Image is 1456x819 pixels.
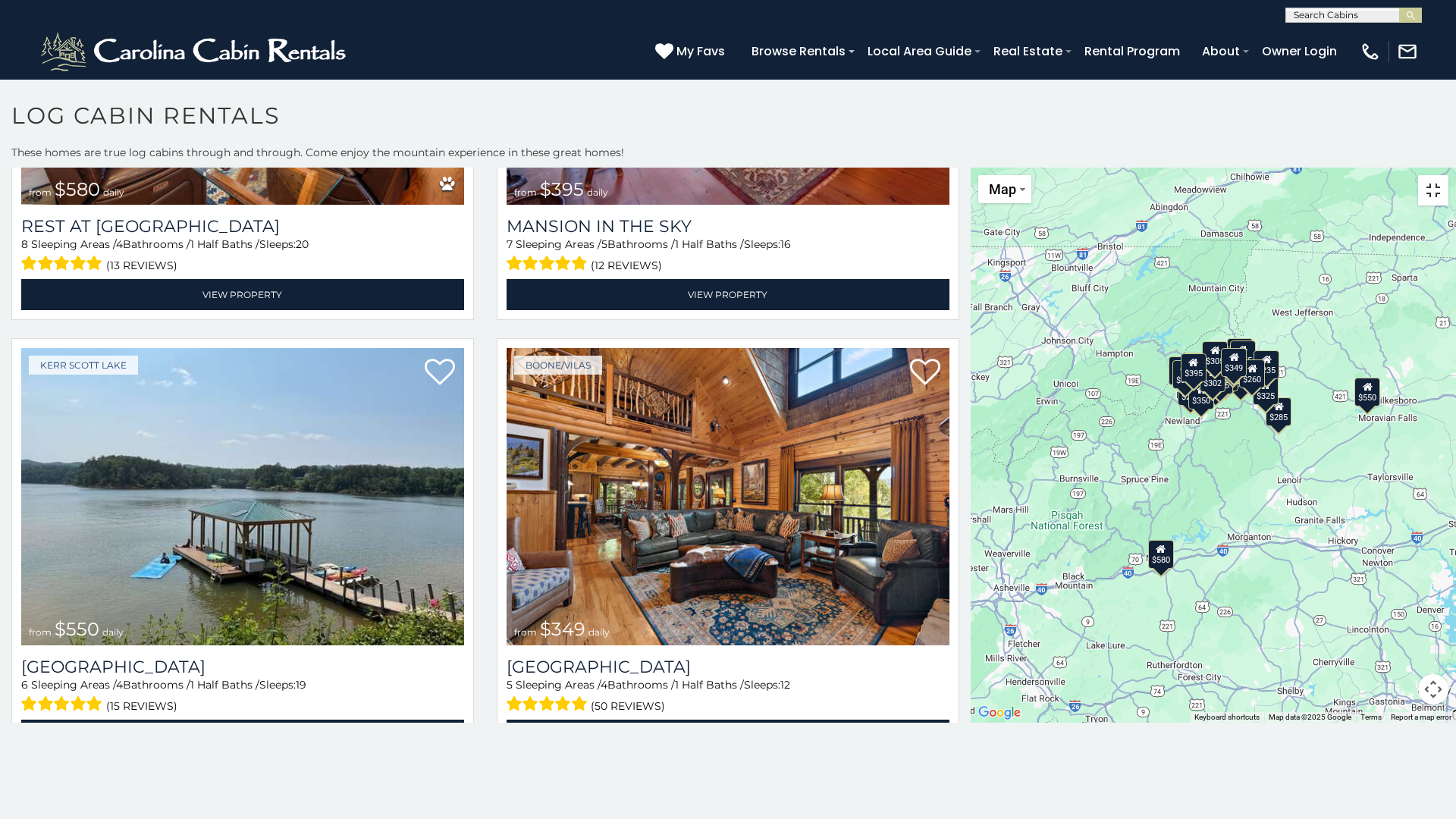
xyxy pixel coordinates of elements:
[425,357,455,389] a: Add to favorites
[1207,366,1232,394] div: $325
[1188,381,1214,409] div: $350
[507,237,949,275] div: Sleeping Areas / Bathrooms / Sleeps:
[29,187,52,198] span: from
[103,187,124,198] span: daily
[102,626,124,638] span: daily
[675,237,744,251] span: 1 Half Baths /
[780,237,791,251] span: 16
[116,237,123,251] span: 4
[296,678,306,692] span: 19
[1269,713,1351,721] span: Map data ©2025 Google
[507,348,949,645] a: Diamond Creek Lodge from $349 daily
[1360,41,1381,62] img: phone-regular-white.png
[540,178,584,200] span: $395
[1230,340,1256,369] div: $255
[507,657,949,677] a: [GEOGRAPHIC_DATA]
[106,696,177,716] span: (15 reviews)
[190,237,259,251] span: 1 Half Baths /
[1254,350,1279,379] div: $235
[591,256,662,275] span: (12 reviews)
[676,42,725,61] span: My Favs
[507,279,949,310] a: View Property
[55,618,99,640] span: $550
[29,356,138,375] a: Kerr Scott Lake
[989,181,1016,197] span: Map
[116,678,123,692] span: 4
[514,626,537,638] span: from
[1391,713,1451,721] a: Report a map error
[860,38,979,64] a: Local Area Guide
[744,38,853,64] a: Browse Rentals
[540,618,585,640] span: $349
[1360,713,1382,721] a: Terms
[106,256,177,275] span: (13 reviews)
[21,216,464,237] a: Rest at [GEOGRAPHIC_DATA]
[21,216,464,237] h3: Rest at Mountain Crest
[1202,341,1228,370] div: $305
[29,626,52,638] span: from
[38,29,353,74] img: White-1-2.png
[507,720,949,751] a: View Property
[1221,348,1247,377] div: $349
[910,357,940,389] a: Add to favorites
[1354,378,1380,406] div: $550
[1181,353,1207,382] div: $395
[296,237,309,251] span: 20
[1077,38,1188,64] a: Rental Program
[21,657,464,677] a: [GEOGRAPHIC_DATA]
[675,678,744,692] span: 1 Half Baths /
[974,703,1025,723] a: Open this area in Google Maps (opens a new window)
[507,216,949,237] a: Mansion In The Sky
[21,678,28,692] span: 6
[21,720,464,751] a: View Property
[55,178,100,200] span: $580
[507,678,513,692] span: 5
[514,187,537,198] span: from
[1418,175,1448,206] button: Toggle fullscreen view
[1397,41,1418,62] img: mail-regular-white.png
[21,657,464,677] h3: Lake Haven Lodge
[1227,338,1253,367] div: $320
[507,657,949,677] h3: Diamond Creek Lodge
[21,237,28,251] span: 8
[1169,356,1194,385] div: $295
[1418,674,1448,704] button: Map camera controls
[1194,38,1247,64] a: About
[601,237,607,251] span: 5
[986,38,1070,64] a: Real Estate
[1253,376,1279,405] div: $325
[780,678,790,692] span: 12
[1181,353,1207,381] div: $245
[1239,359,1265,388] div: $260
[1172,360,1197,389] div: $305
[514,356,602,375] a: Boone/Vilas
[588,626,610,638] span: daily
[974,703,1025,723] img: Google
[591,696,665,716] span: (50 reviews)
[21,279,464,310] a: View Property
[21,677,464,716] div: Sleeping Areas / Bathrooms / Sleeps:
[190,678,259,692] span: 1 Half Baths /
[21,348,464,645] img: Lake Haven Lodge
[587,187,608,198] span: daily
[507,237,513,251] span: 7
[1200,363,1225,392] div: $302
[21,348,464,645] a: Lake Haven Lodge from $550 daily
[1254,38,1345,64] a: Owner Login
[21,237,464,275] div: Sleeping Areas / Bathrooms / Sleeps:
[1178,377,1203,406] div: $225
[507,677,949,716] div: Sleeping Areas / Bathrooms / Sleeps:
[601,678,607,692] span: 4
[507,348,949,645] img: Diamond Creek Lodge
[1148,540,1174,569] div: $580
[1266,397,1291,426] div: $285
[1194,712,1260,723] button: Keyboard shortcuts
[655,42,729,61] a: My Favs
[978,175,1031,203] button: Change map style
